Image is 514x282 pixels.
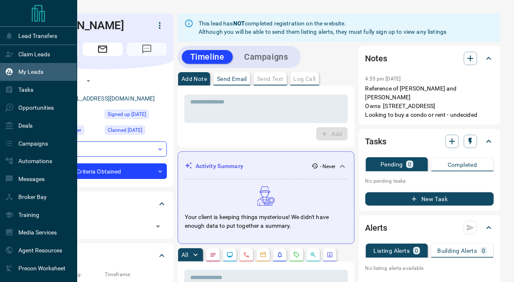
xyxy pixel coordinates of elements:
svg: Listing Alerts [277,252,283,258]
div: Notes [365,48,494,68]
strong: NOT [233,20,245,27]
div: Activity Summary- Never [185,159,348,174]
svg: Notes [210,252,217,258]
h2: Tasks [365,135,386,148]
p: 0 [408,161,411,167]
p: No listing alerts available [365,264,494,272]
p: - Never [320,163,336,170]
span: No Number [127,43,167,56]
h2: Notes [365,52,387,65]
div: Thu Jun 26 2025 [105,126,167,137]
div: This lead has completed registration on the website. Although you will be able to send them listi... [199,16,447,39]
h1: [PERSON_NAME] [38,19,140,32]
p: 0 [482,248,486,254]
p: Send Email [217,76,247,82]
span: Email [83,43,123,56]
p: Add Note [181,76,207,82]
p: No pending tasks [365,175,494,187]
p: Completed [448,162,477,168]
button: Timeline [182,50,233,64]
p: Activity Summary [196,162,243,171]
p: Timeframe: [105,271,167,278]
a: [EMAIL_ADDRESS][DOMAIN_NAME] [61,95,155,102]
svg: Opportunities [310,252,317,258]
h2: Alerts [365,221,387,234]
p: Building Alerts [438,248,477,254]
p: Listing Alerts [374,248,410,254]
p: All [181,252,188,258]
button: Open [152,221,164,232]
p: 0 [415,248,418,254]
button: Campaigns [236,50,297,64]
div: Thu Jun 26 2025 [105,110,167,121]
svg: Lead Browsing Activity [227,252,233,258]
svg: Emails [260,252,267,258]
svg: Agent Actions [327,252,333,258]
p: 4:53 pm [DATE] [365,76,401,82]
p: Your client is keeping things mysterious! We didn't have enough data to put together a summary. [185,213,348,230]
button: Open [83,76,93,86]
div: Alerts [365,218,494,238]
span: Claimed [DATE] [108,126,142,134]
div: Tags [38,194,167,214]
p: Reference of [PERSON_NAME] and [PERSON_NAME] Owns [STREET_ADDRESS] Looking to buy a condo or rent... [365,84,494,119]
svg: Calls [243,252,250,258]
p: Pending [380,161,403,167]
div: Tasks [365,131,494,151]
svg: Requests [293,252,300,258]
span: Signed up [DATE] [108,110,146,118]
div: Criteria [38,246,167,266]
button: New Task [365,192,494,206]
div: Criteria Obtained [38,164,167,179]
